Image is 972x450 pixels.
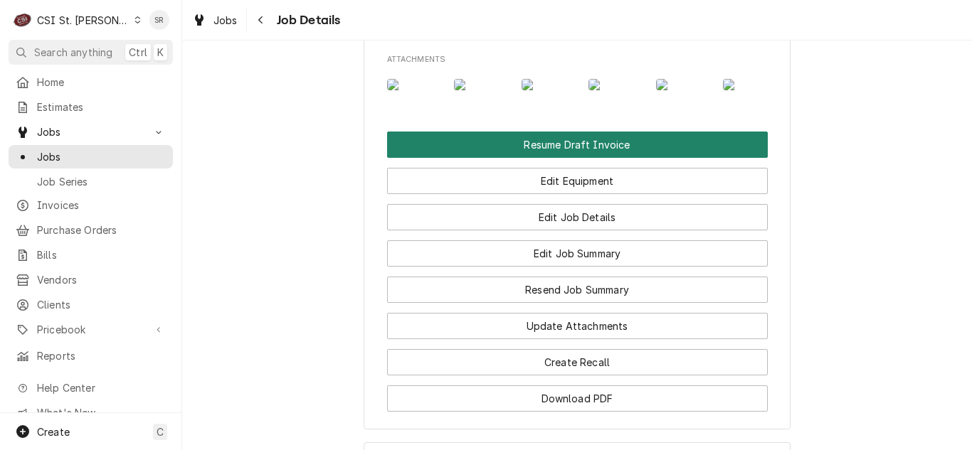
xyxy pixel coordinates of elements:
[250,9,273,31] button: Navigate back
[723,79,779,90] img: Q5ZRCpRQVCtDjMJ13Lux
[37,223,166,237] span: Purchase Orders
[9,145,173,168] a: Jobs
[37,198,166,213] span: Invoices
[9,318,173,341] a: Go to Pricebook
[387,54,768,102] div: Attachments
[387,277,768,303] button: Resend Job Summary
[37,297,166,312] span: Clients
[387,158,768,194] div: Button Group Row
[656,79,712,90] img: 4gXAWg3RSZCSYpB9tqPm
[9,344,173,368] a: Reports
[149,10,169,30] div: Stephani Roth's Avatar
[37,124,144,139] span: Jobs
[387,230,768,267] div: Button Group Row
[273,11,341,30] span: Job Details
[129,45,147,60] span: Ctrl
[9,243,173,267] a: Bills
[37,149,166,164] span: Jobs
[9,70,173,94] a: Home
[387,132,768,158] button: Resume Draft Invoice
[9,170,173,193] a: Job Series
[454,79,510,90] img: 5ZE2GvJjTgm6BW188cVO
[522,79,578,90] img: eLGavyMQSIqNO1kUWPJx
[9,293,173,316] a: Clients
[13,10,33,30] div: CSI St. Louis's Avatar
[387,385,768,412] button: Download PDF
[9,95,173,119] a: Estimates
[387,54,768,65] span: Attachments
[387,303,768,339] div: Button Group Row
[9,401,173,424] a: Go to What's New
[9,120,173,144] a: Go to Jobs
[9,40,173,65] button: Search anythingCtrlK
[37,272,166,287] span: Vendors
[213,13,238,28] span: Jobs
[387,240,768,267] button: Edit Job Summary
[387,132,768,158] div: Button Group Row
[157,45,164,60] span: K
[387,339,768,375] div: Button Group Row
[157,424,164,439] span: C
[9,268,173,291] a: Vendors
[186,9,243,32] a: Jobs
[37,322,144,337] span: Pricebook
[387,349,768,375] button: Create Recall
[9,218,173,242] a: Purchase Orders
[387,132,768,412] div: Button Group
[37,426,70,438] span: Create
[9,193,173,217] a: Invoices
[37,405,164,420] span: What's New
[9,376,173,400] a: Go to Help Center
[387,79,443,90] img: LavIGSKHROattZPN9kQu
[37,380,164,395] span: Help Center
[387,194,768,230] div: Button Group Row
[37,348,166,363] span: Reports
[387,204,768,230] button: Edit Job Details
[37,247,166,262] span: Bills
[37,75,166,90] span: Home
[387,313,768,339] button: Update Attachments
[37,174,166,189] span: Job Series
[13,10,33,30] div: C
[588,79,645,90] img: CLmxtPtGTLq7Vyiwg4LT
[149,10,169,30] div: SR
[387,375,768,412] div: Button Group Row
[37,13,130,28] div: CSI St. [PERSON_NAME]
[34,45,112,60] span: Search anything
[387,68,768,102] span: Attachments
[387,168,768,194] button: Edit Equipment
[387,267,768,303] div: Button Group Row
[37,100,166,114] span: Estimates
